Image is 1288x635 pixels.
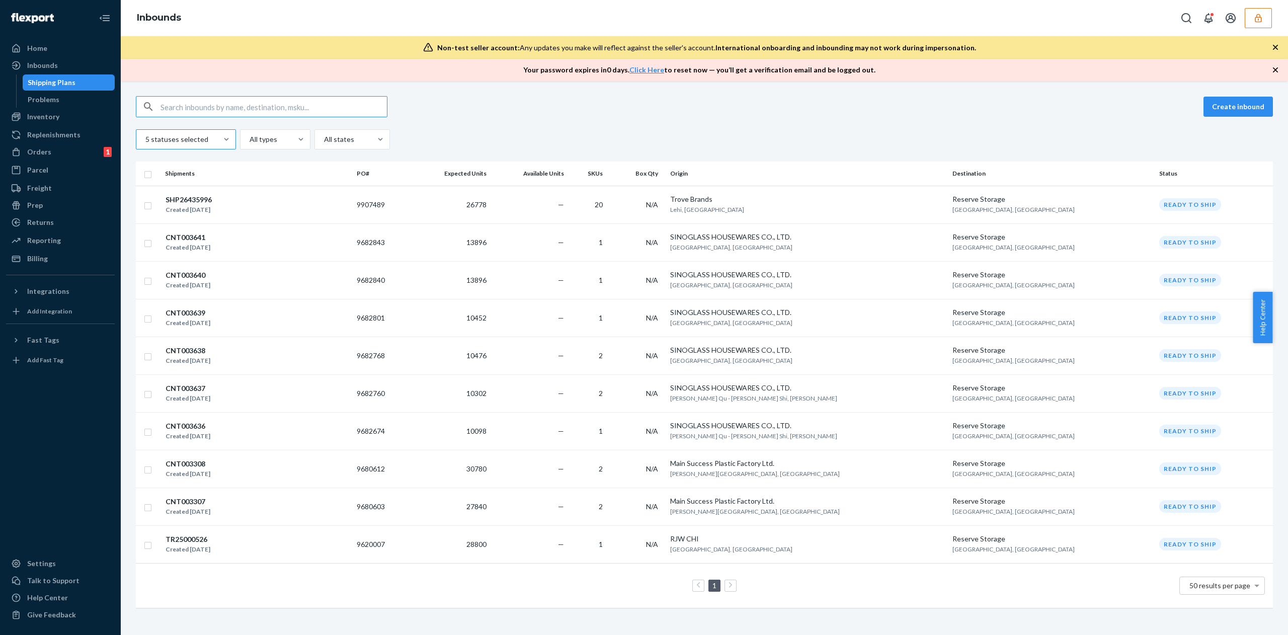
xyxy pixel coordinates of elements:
[27,254,48,264] div: Billing
[1159,274,1221,286] div: Ready to ship
[952,383,1151,393] div: Reserve Storage
[952,458,1151,468] div: Reserve Storage
[599,276,603,284] span: 1
[715,43,976,52] span: International onboarding and inbounding may not work during impersonation.
[952,508,1075,515] span: [GEOGRAPHIC_DATA], [GEOGRAPHIC_DATA]
[166,507,210,517] div: Created [DATE]
[952,319,1075,327] span: [GEOGRAPHIC_DATA], [GEOGRAPHIC_DATA]
[27,335,59,345] div: Fast Tags
[166,308,210,318] div: CNT003639
[1159,462,1221,475] div: Ready to ship
[6,607,115,623] button: Give Feedback
[166,346,210,356] div: CNT003638
[6,180,115,196] a: Freight
[27,559,56,569] div: Settings
[666,162,948,186] th: Origin
[646,502,658,511] span: N/A
[6,162,115,178] a: Parcel
[129,4,189,33] ol: breadcrumbs
[646,351,658,360] span: N/A
[6,197,115,213] a: Prep
[670,345,944,355] div: SINOGLASS HOUSEWARES CO., LTD.
[166,383,210,393] div: CNT003637
[353,261,410,299] td: 9682840
[952,545,1075,553] span: [GEOGRAPHIC_DATA], [GEOGRAPHIC_DATA]
[6,214,115,230] a: Returns
[670,394,837,402] span: [PERSON_NAME] Qu - [PERSON_NAME] Shi, [PERSON_NAME]
[646,276,658,284] span: N/A
[558,313,564,322] span: —
[27,235,61,246] div: Reporting
[353,186,410,223] td: 9907489
[466,502,487,511] span: 27840
[166,243,210,253] div: Created [DATE]
[1159,236,1221,249] div: Ready to ship
[166,421,210,431] div: CNT003636
[6,232,115,249] a: Reporting
[952,307,1151,317] div: Reserve Storage
[353,374,410,412] td: 9682760
[1159,500,1221,513] div: Ready to ship
[23,74,115,91] a: Shipping Plans
[1159,349,1221,362] div: Ready to ship
[952,206,1075,213] span: [GEOGRAPHIC_DATA], [GEOGRAPHIC_DATA]
[670,496,944,506] div: Main Success Plastic Factory Ltd.
[599,540,603,548] span: 1
[27,147,51,157] div: Orders
[595,200,603,209] span: 20
[710,581,718,590] a: Page 1 is your current page
[11,13,54,23] img: Flexport logo
[323,134,324,144] input: All states
[27,593,68,603] div: Help Center
[6,573,115,589] a: Talk to Support
[952,270,1151,280] div: Reserve Storage
[166,356,210,366] div: Created [DATE]
[466,313,487,322] span: 10452
[466,389,487,398] span: 10302
[558,276,564,284] span: —
[166,232,210,243] div: CNT003641
[568,162,611,186] th: SKUs
[6,109,115,125] a: Inventory
[95,8,115,28] button: Close Navigation
[1203,97,1273,117] button: Create inbound
[353,223,410,261] td: 9682843
[558,389,564,398] span: —
[1159,311,1221,324] div: Ready to ship
[466,200,487,209] span: 26778
[646,200,658,209] span: N/A
[27,130,80,140] div: Replenishments
[952,394,1075,402] span: [GEOGRAPHIC_DATA], [GEOGRAPHIC_DATA]
[952,470,1075,478] span: [GEOGRAPHIC_DATA], [GEOGRAPHIC_DATA]
[166,469,210,479] div: Created [DATE]
[137,12,181,23] a: Inbounds
[27,610,76,620] div: Give Feedback
[558,200,564,209] span: —
[353,337,410,374] td: 9682768
[558,540,564,548] span: —
[670,432,837,440] span: [PERSON_NAME] Qu - [PERSON_NAME] Shi, [PERSON_NAME]
[353,450,410,488] td: 9680612
[6,144,115,160] a: Orders1
[166,534,210,544] div: TR25000526
[27,200,43,210] div: Prep
[6,40,115,56] a: Home
[466,427,487,435] span: 10098
[166,270,210,280] div: CNT003640
[1253,292,1272,343] button: Help Center
[646,427,658,435] span: N/A
[27,165,48,175] div: Parcel
[670,508,840,515] span: [PERSON_NAME][GEOGRAPHIC_DATA], [GEOGRAPHIC_DATA]
[23,92,115,108] a: Problems
[466,464,487,473] span: 30780
[6,352,115,368] a: Add Fast Tag
[27,307,72,315] div: Add Integration
[437,43,976,53] div: Any updates you make will reflect against the seller's account.
[952,432,1075,440] span: [GEOGRAPHIC_DATA], [GEOGRAPHIC_DATA]
[670,244,792,251] span: [GEOGRAPHIC_DATA], [GEOGRAPHIC_DATA]
[952,194,1151,204] div: Reserve Storage
[646,540,658,548] span: N/A
[166,497,210,507] div: CNT003307
[27,112,59,122] div: Inventory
